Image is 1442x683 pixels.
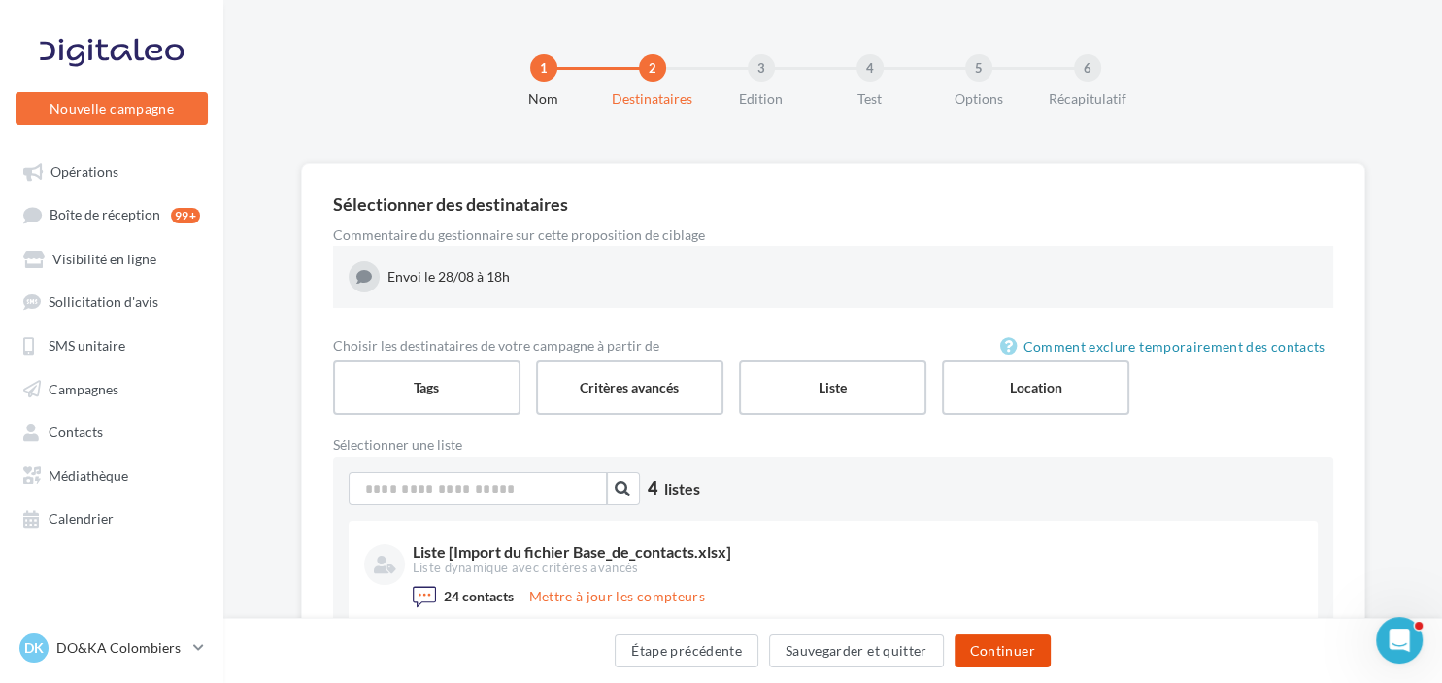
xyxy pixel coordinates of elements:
div: Cela vous a-t-il été utile ? [31,105,205,124]
div: Sélectionner des destinataires [333,195,1333,213]
a: Campagnes [12,370,212,405]
button: Mettre à jour les compteurs [521,585,713,608]
span: 4 [648,476,657,501]
a: Visibilité en ligne [12,241,212,276]
button: Sélectionneur de fichier gif [61,533,77,549]
span: Sollicitation d'avis [49,293,158,310]
div: Options [917,89,1041,109]
div: Liste [Import du fichier Base_de_contacts.xlsx] [413,544,1298,560]
div: parler avec le service client [153,151,373,193]
div: 6 [1074,54,1101,82]
span: listes [664,479,700,497]
a: Boîte de réception99+ [12,196,212,232]
div: Test [808,89,932,109]
div: Pour toute information complémentaire, vous pouvez également nous joindre par téléphone au . [31,354,303,429]
a: Comment exclure temporairement des contacts [999,335,1332,359]
textarea: Envoyer un message... [17,494,372,527]
div: Envoi le 28/08 à 18h [387,267,510,287]
div: Récapitulatif [1025,89,1150,109]
div: 4 [856,54,884,82]
button: Sauvegarder et quitter [769,634,944,667]
span: Campagnes [49,380,118,396]
button: Télécharger la pièce jointe [92,533,108,549]
label: Critères avancés [536,360,723,415]
label: Tags [333,360,520,415]
span: DK [24,638,44,658]
a: DK DO&KA Colombiers [16,630,208,666]
span: Médiathèque [49,466,128,483]
a: Sollicitation d'avis [12,284,212,319]
a: Calendrier [12,499,212,534]
p: DO&KA Colombiers [56,638,185,658]
div: 1 [530,54,557,82]
button: Envoyer un message… [333,527,364,558]
div: 3 [748,54,775,82]
label: Liste [739,360,926,415]
div: Choisir les destinataires de votre campagne à partir de [333,339,1333,353]
span: Boîte de réception [50,207,160,223]
span: 24 contacts [444,588,514,604]
button: Nouvelle campagne [16,92,208,125]
button: Accueil [304,8,341,45]
button: Sélectionneur d’emoji [30,534,46,550]
div: Fermer [341,8,376,43]
img: Profile image for Service-Client [55,11,86,42]
div: Destinataires [590,89,715,109]
a: [EMAIL_ADDRESS][DOMAIN_NAME] [31,259,217,294]
div: Votre demande a été transmise à notre service client à l’adresse[EMAIL_ADDRESS][DOMAIN_NAME].Notr... [16,209,319,471]
div: 2 [639,54,666,82]
div: Liste dynamique avec critères avancés [413,560,1298,577]
b: 02 30 07 43 80 [48,412,161,427]
a: SMS unitaire [12,326,212,361]
div: Cela vous a-t-il été utile ? [16,93,220,136]
span: Opérations [50,163,118,180]
iframe: Intercom live chat [1376,617,1423,664]
span: Calendrier [49,510,114,527]
div: Service Client Digitaleo dit… [16,93,373,152]
button: Étape précédente [615,634,758,667]
h1: Digitaleo [94,18,163,33]
div: DO&KA dit… [16,151,373,209]
label: Location [942,360,1129,415]
span: SMS unitaire [49,337,125,354]
div: Commentaire du gestionnaire sur cette proposition de ciblage [333,228,1333,242]
span: Contacts [49,424,103,440]
div: Nom [482,89,606,109]
div: Service Client Digitaleo • Il y a 35 min [31,474,256,486]
div: parler avec le service client [169,162,357,182]
div: 5 [965,54,992,82]
a: Contacts [12,413,212,448]
a: Opérations [12,154,212,188]
button: go back [13,8,50,45]
div: Service Client Digitaleo dit… [16,209,373,514]
a: Médiathèque [12,457,212,492]
label: Sélectionner une liste [333,438,833,452]
span: Visibilité en ligne [52,251,156,267]
div: Notre équipe vous recontactera au plus vite pour vous apporter une réponse. [31,306,303,344]
div: Merci [31,440,303,460]
div: 99+ [171,208,200,223]
div: Edition [699,89,823,109]
div: Votre demande a été transmise à notre service client à l’adresse . [31,221,303,296]
button: Continuer [955,634,1051,667]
